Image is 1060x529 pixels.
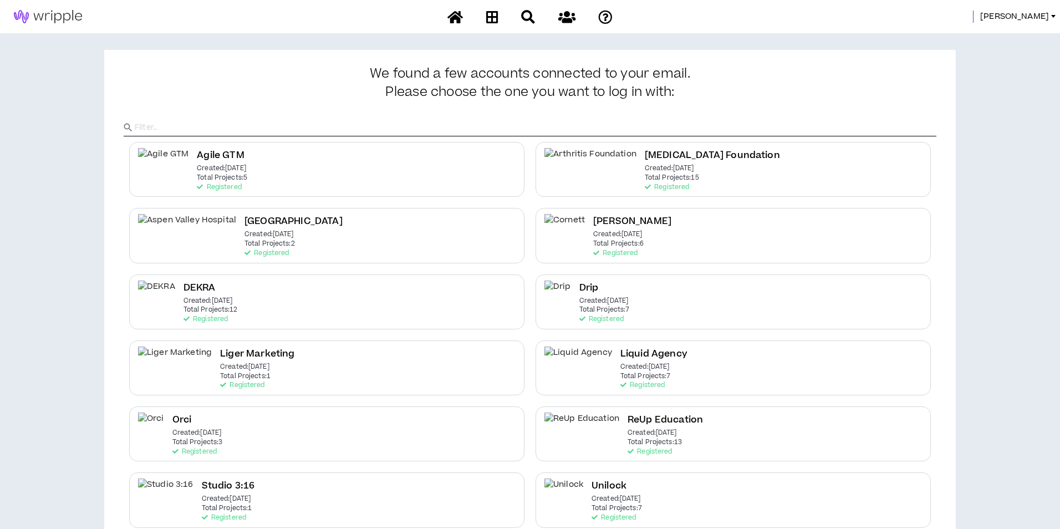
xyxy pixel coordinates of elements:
h2: [MEDICAL_DATA] Foundation [645,148,780,163]
p: Registered [184,316,228,323]
img: ReUp Education [544,413,619,438]
h2: Unilock [592,479,626,494]
h2: Studio 3:16 [202,479,255,494]
p: Total Projects: 12 [184,306,238,314]
p: Created: [DATE] [620,363,670,371]
p: Total Projects: 5 [197,174,247,182]
span: Please choose the one you want to log in with: [385,85,674,100]
img: Agile GTM [138,148,188,173]
img: Cornett [544,214,585,239]
p: Created: [DATE] [202,495,251,503]
p: Created: [DATE] [220,363,269,371]
h2: Liger Marketing [220,347,294,362]
p: Total Projects: 13 [628,439,682,446]
p: Created: [DATE] [593,231,643,238]
span: [PERSON_NAME] [980,11,1049,23]
p: Registered [628,448,672,456]
h2: ReUp Education [628,413,703,428]
h2: Drip [579,281,599,296]
img: Orci [138,413,164,438]
h2: DEKRA [184,281,216,296]
img: Liger Marketing [138,347,212,372]
h2: [PERSON_NAME] [593,214,671,229]
p: Total Projects: 7 [592,505,642,512]
p: Registered [645,184,689,191]
p: Registered [579,316,624,323]
p: Created: [DATE] [244,231,294,238]
img: Liquid Agency [544,347,612,372]
p: Registered [620,382,665,389]
img: Unilock [544,479,583,503]
h2: Agile GTM [197,148,244,163]
p: Created: [DATE] [184,297,233,305]
p: Total Projects: 7 [620,373,671,380]
p: Registered [202,514,246,522]
h3: We found a few accounts connected to your email. [124,67,936,100]
p: Created: [DATE] [592,495,641,503]
p: Registered [592,514,636,522]
p: Registered [220,382,264,389]
img: DEKRA [138,281,175,306]
p: Total Projects: 1 [220,373,271,380]
img: Arthritis Foundation [544,148,636,173]
p: Registered [244,250,289,257]
p: Total Projects: 7 [579,306,630,314]
img: Studio 3:16 [138,479,193,503]
p: Total Projects: 2 [244,240,295,248]
p: Registered [593,250,638,257]
p: Created: [DATE] [197,165,246,172]
p: Total Projects: 15 [645,174,699,182]
p: Total Projects: 3 [172,439,223,446]
h2: Orci [172,413,192,428]
img: Aspen Valley Hospital [138,214,236,239]
img: Drip [544,281,571,306]
p: Registered [197,184,241,191]
h2: [GEOGRAPHIC_DATA] [244,214,343,229]
p: Registered [172,448,217,456]
h2: Liquid Agency [620,347,687,362]
p: Total Projects: 6 [593,240,644,248]
p: Created: [DATE] [628,429,677,437]
p: Total Projects: 1 [202,505,252,512]
input: Filter.. [135,119,936,136]
p: Created: [DATE] [172,429,222,437]
p: Created: [DATE] [579,297,629,305]
p: Created: [DATE] [645,165,694,172]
